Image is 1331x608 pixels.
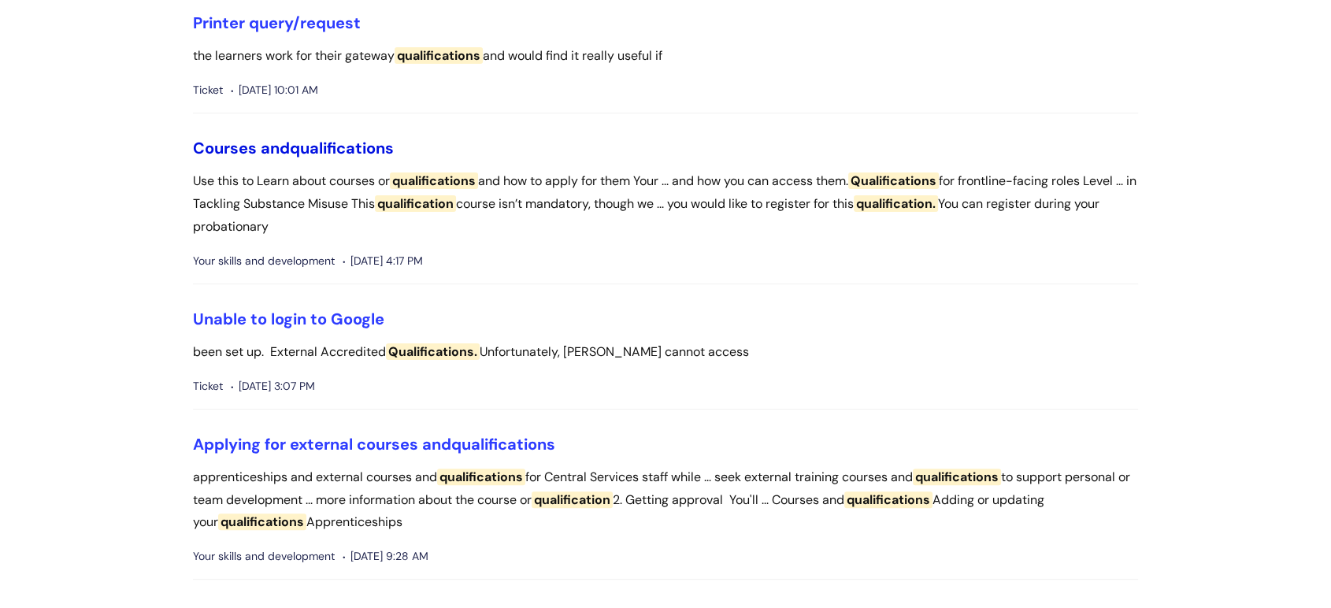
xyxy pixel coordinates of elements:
[193,170,1138,238] p: Use this to Learn about courses or and how to apply for them Your ... and how you can access them...
[193,341,1138,364] p: been set up. External Accredited Unfortunately, [PERSON_NAME] cannot access
[848,172,939,189] span: Qualifications
[375,195,456,212] span: qualification
[193,13,361,33] a: Printer query/request
[193,80,223,100] span: Ticket
[532,491,613,508] span: qualification
[844,491,932,508] span: qualifications
[218,513,306,530] span: qualifications
[193,251,335,271] span: Your skills and development
[193,466,1138,534] p: apprenticeships and external courses and for Central Services staff while ... seek external train...
[193,138,394,158] a: Courses andqualifications
[395,47,483,64] span: qualifications
[913,469,1001,485] span: qualifications
[231,80,318,100] span: [DATE] 10:01 AM
[193,547,335,566] span: Your skills and development
[343,251,423,271] span: [DATE] 4:17 PM
[231,376,315,396] span: [DATE] 3:07 PM
[386,343,480,360] span: Qualifications.
[343,547,428,566] span: [DATE] 9:28 AM
[290,138,394,158] span: qualifications
[193,376,223,396] span: Ticket
[451,434,555,454] span: qualifications
[854,195,938,212] span: qualification.
[193,434,555,454] a: Applying for external courses andqualifications
[193,309,384,329] a: Unable to login to Google
[390,172,478,189] span: qualifications
[193,45,1138,68] p: the learners work for their gateway and would find it really useful if
[437,469,525,485] span: qualifications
